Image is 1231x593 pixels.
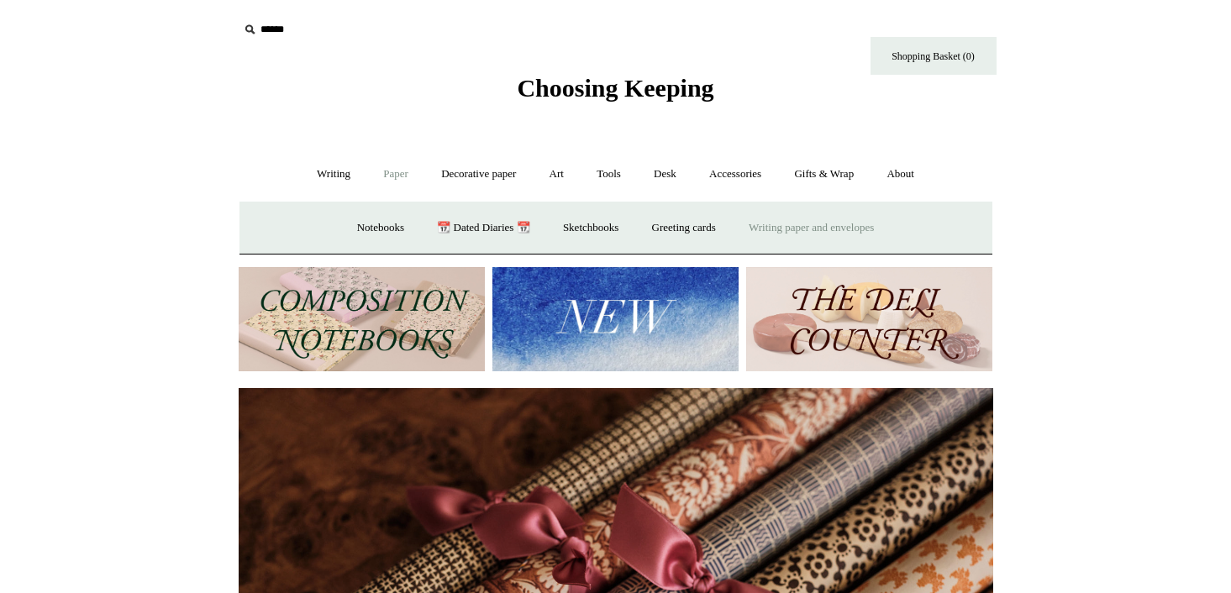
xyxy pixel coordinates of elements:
a: Paper [368,152,423,197]
a: Gifts & Wrap [779,152,869,197]
a: Greeting cards [637,206,731,250]
img: 202302 Composition ledgers.jpg__PID:69722ee6-fa44-49dd-a067-31375e5d54ec [239,267,485,372]
a: Notebooks [342,206,419,250]
a: Writing paper and envelopes [734,206,889,250]
a: Sketchbooks [548,206,634,250]
a: Writing [302,152,366,197]
a: Decorative paper [426,152,531,197]
a: Accessories [694,152,776,197]
a: 📆 Dated Diaries 📆 [422,206,544,250]
a: Art [534,152,579,197]
a: Desk [639,152,692,197]
a: Tools [581,152,636,197]
a: About [871,152,929,197]
span: Choosing Keeping [517,74,713,102]
a: Shopping Basket (0) [871,37,997,75]
a: Choosing Keeping [517,87,713,99]
img: New.jpg__PID:f73bdf93-380a-4a35-bcfe-7823039498e1 [492,267,739,372]
img: The Deli Counter [746,267,992,372]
